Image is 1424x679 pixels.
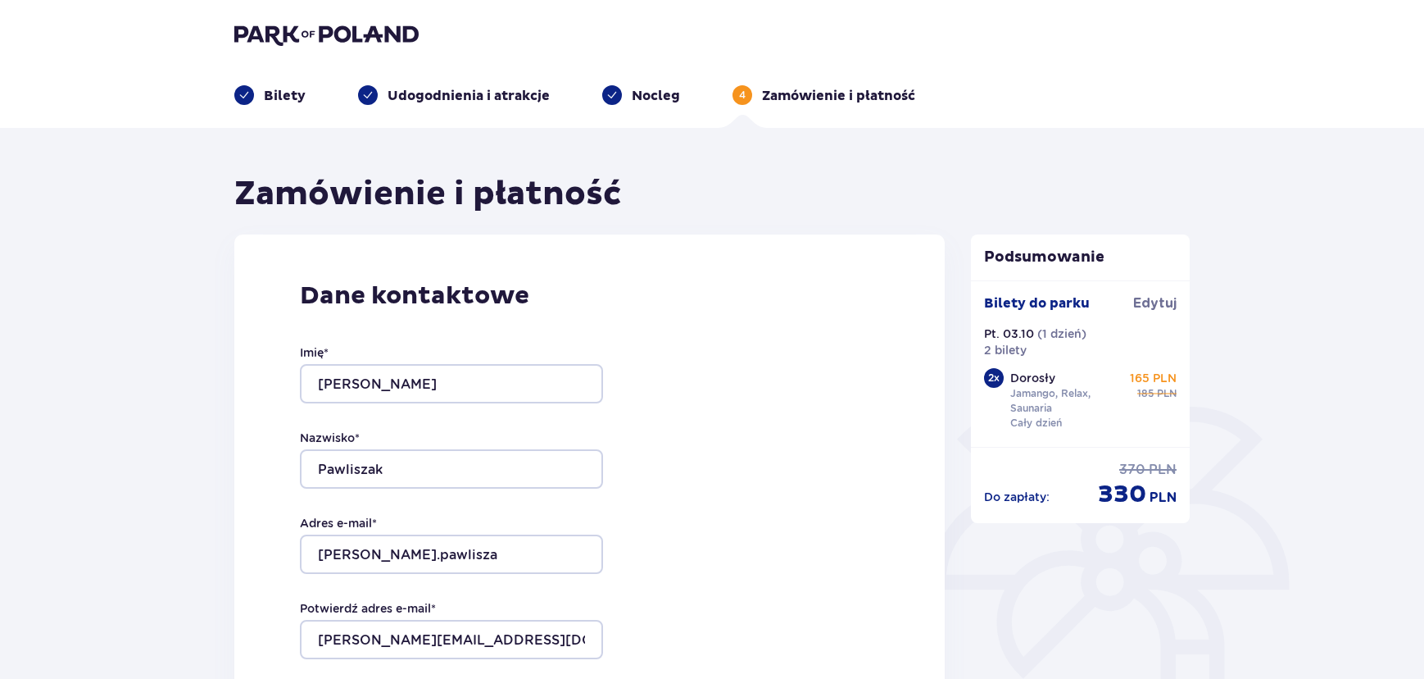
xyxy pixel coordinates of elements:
p: Nocleg [632,87,680,105]
div: 2 x [984,368,1004,388]
p: Bilety [264,87,306,105]
p: PLN [1149,461,1177,479]
p: PLN [1157,386,1177,401]
p: 185 [1137,386,1154,401]
p: 4 [739,88,746,103]
p: 165 PLN [1130,370,1177,386]
p: Do zapłaty : [984,489,1050,505]
a: Edytuj [1133,294,1177,312]
p: 370 [1119,461,1145,479]
input: Imię [300,364,603,403]
p: Udogodnienia i atrakcje [388,87,550,105]
p: Jamango, Relax, Saunaria [1010,386,1123,416]
p: Pt. 03.10 [984,326,1034,342]
p: ( 1 dzień ) [1037,326,1086,342]
p: Dorosły [1010,370,1055,386]
p: Zamówienie i płatność [762,87,915,105]
label: Adres e-mail * [300,515,377,531]
p: 2 bilety [984,342,1027,358]
label: Nazwisko * [300,430,360,446]
p: Dane kontaktowe [300,280,879,312]
label: Imię * [300,344,329,361]
p: PLN [1150,489,1177,507]
img: Park of Poland logo [234,23,419,46]
p: Podsumowanie [971,248,1190,267]
input: Potwierdź adres e-mail [300,620,603,659]
input: Adres e-mail [300,535,603,574]
p: Cały dzień [1010,416,1062,431]
p: Bilety do parku [984,294,1090,312]
label: Potwierdź adres e-mail * [300,600,436,617]
h1: Zamówienie i płatność [234,174,622,215]
p: 330 [1098,479,1146,510]
input: Nazwisko [300,449,603,489]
